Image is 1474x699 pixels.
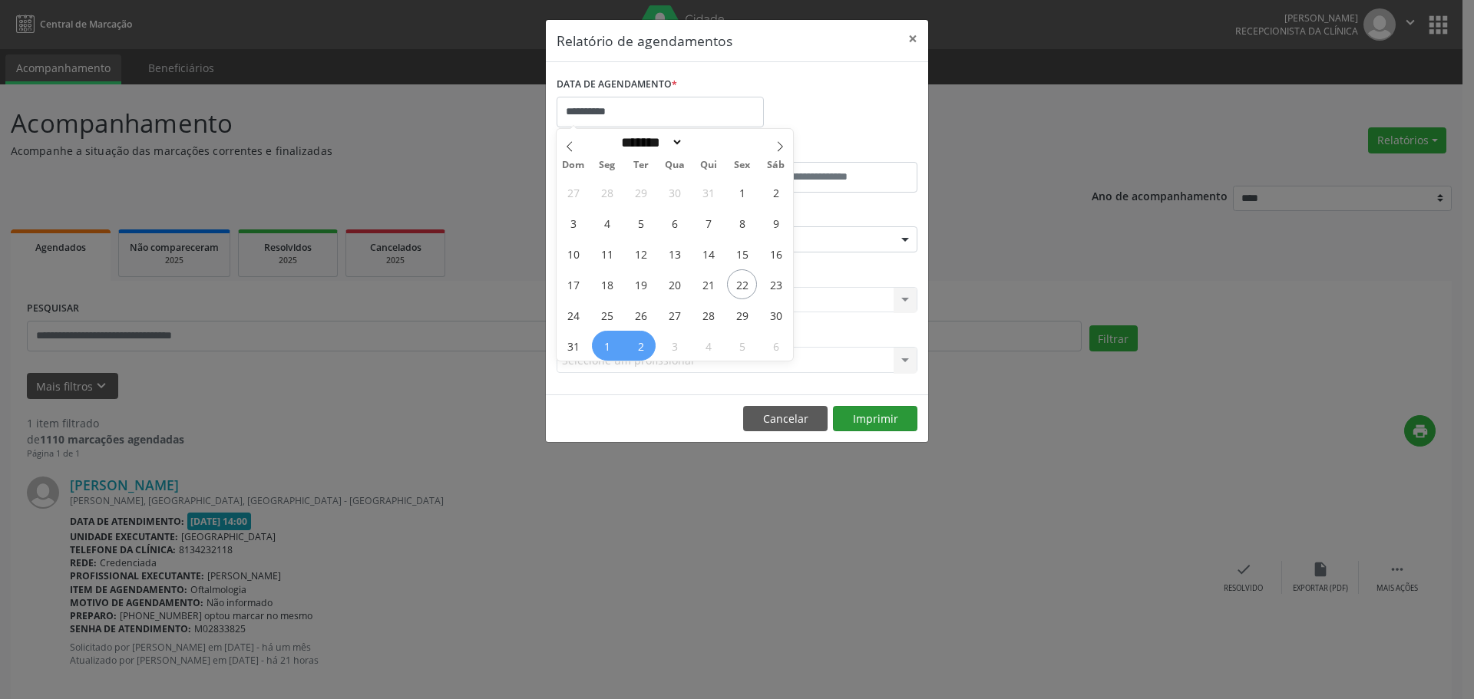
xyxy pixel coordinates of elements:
[761,239,791,269] span: Agosto 16, 2025
[558,208,588,238] span: Agosto 3, 2025
[592,239,622,269] span: Agosto 11, 2025
[741,138,917,162] label: ATÉ
[727,269,757,299] span: Agosto 22, 2025
[692,160,725,170] span: Qui
[616,134,683,150] select: Month
[626,239,656,269] span: Agosto 12, 2025
[592,208,622,238] span: Agosto 4, 2025
[592,300,622,330] span: Agosto 25, 2025
[592,269,622,299] span: Agosto 18, 2025
[558,177,588,207] span: Julho 27, 2025
[693,208,723,238] span: Agosto 7, 2025
[727,208,757,238] span: Agosto 8, 2025
[693,239,723,269] span: Agosto 14, 2025
[626,269,656,299] span: Agosto 19, 2025
[558,239,588,269] span: Agosto 10, 2025
[626,177,656,207] span: Julho 29, 2025
[659,239,689,269] span: Agosto 13, 2025
[693,269,723,299] span: Agosto 21, 2025
[761,300,791,330] span: Agosto 30, 2025
[659,177,689,207] span: Julho 30, 2025
[725,160,759,170] span: Sex
[558,331,588,361] span: Agosto 31, 2025
[727,239,757,269] span: Agosto 15, 2025
[761,269,791,299] span: Agosto 23, 2025
[761,208,791,238] span: Agosto 9, 2025
[557,73,677,97] label: DATA DE AGENDAMENTO
[558,300,588,330] span: Agosto 24, 2025
[659,208,689,238] span: Agosto 6, 2025
[897,20,928,58] button: Close
[727,177,757,207] span: Agosto 1, 2025
[626,208,656,238] span: Agosto 5, 2025
[590,160,624,170] span: Seg
[693,300,723,330] span: Agosto 28, 2025
[624,160,658,170] span: Ter
[693,177,723,207] span: Julho 31, 2025
[626,331,656,361] span: Setembro 2, 2025
[658,160,692,170] span: Qua
[833,406,917,432] button: Imprimir
[626,300,656,330] span: Agosto 26, 2025
[727,300,757,330] span: Agosto 29, 2025
[761,177,791,207] span: Agosto 2, 2025
[761,331,791,361] span: Setembro 6, 2025
[659,269,689,299] span: Agosto 20, 2025
[659,331,689,361] span: Setembro 3, 2025
[592,177,622,207] span: Julho 28, 2025
[659,300,689,330] span: Agosto 27, 2025
[759,160,793,170] span: Sáb
[743,406,828,432] button: Cancelar
[592,331,622,361] span: Setembro 1, 2025
[727,331,757,361] span: Setembro 5, 2025
[557,160,590,170] span: Dom
[557,31,732,51] h5: Relatório de agendamentos
[558,269,588,299] span: Agosto 17, 2025
[693,331,723,361] span: Setembro 4, 2025
[683,134,734,150] input: Year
